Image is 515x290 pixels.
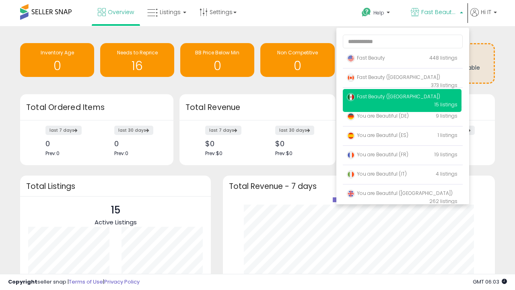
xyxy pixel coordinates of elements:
[347,190,355,198] img: uk.png
[431,82,457,89] span: 373 listings
[347,74,355,82] img: canada.png
[435,151,457,158] span: 19 listings
[347,93,440,100] span: Fast Beauty ([GEOGRAPHIC_DATA])
[355,1,404,26] a: Help
[20,43,94,77] a: Inventory Age 0
[45,126,82,135] label: last 7 days
[117,49,158,56] span: Needs to Reprice
[69,278,103,286] a: Terms of Use
[277,49,318,56] span: Non Competitive
[229,183,489,189] h3: Total Revenue - 7 days
[436,112,457,119] span: 9 listings
[436,170,457,177] span: 4 listings
[205,150,222,157] span: Prev: $0
[205,126,241,135] label: last 7 days
[45,139,91,148] div: 0
[347,112,409,119] span: You are Beautiful (DE)
[160,8,181,16] span: Listings
[185,102,330,113] h3: Total Revenue
[347,132,408,139] span: You are Beautiful (ES)
[108,8,134,16] span: Overview
[95,218,137,226] span: Active Listings
[180,43,254,77] a: BB Price Below Min 0
[347,54,385,61] span: Fast Beauty
[347,93,355,101] img: mexico.png
[184,59,250,72] h1: 0
[24,59,90,72] h1: 0
[347,170,407,177] span: You are Beautiful (IT)
[347,74,440,81] span: Fast Beauty ([GEOGRAPHIC_DATA])
[114,126,153,135] label: last 30 days
[26,183,205,189] h3: Total Listings
[275,150,293,157] span: Prev: $0
[114,150,128,157] span: Prev: 0
[481,8,491,16] span: Hi IT
[429,54,457,61] span: 448 listings
[45,150,60,157] span: Prev: 0
[347,190,453,197] span: You are Beautiful ([GEOGRAPHIC_DATA])
[264,59,330,72] h1: 0
[104,59,170,72] h1: 16
[275,139,321,148] div: $0
[421,8,457,16] span: Fast Beauty ([GEOGRAPHIC_DATA])
[347,151,355,159] img: france.png
[26,102,167,113] h3: Total Ordered Items
[8,278,140,286] div: seller snap | |
[195,49,239,56] span: BB Price Below Min
[347,132,355,140] img: spain.png
[95,203,137,218] p: 15
[100,43,174,77] a: Needs to Reprice 16
[260,43,334,77] a: Non Competitive 0
[41,49,74,56] span: Inventory Age
[347,112,355,120] img: germany.png
[347,170,355,178] img: italy.png
[104,278,140,286] a: Privacy Policy
[8,278,37,286] strong: Copyright
[205,139,251,148] div: $0
[347,151,408,158] span: You are Beautiful (FR)
[347,54,355,62] img: usa.png
[470,8,497,26] a: Hi IT
[275,126,314,135] label: last 30 days
[373,9,384,16] span: Help
[438,132,457,139] span: 1 listings
[114,139,159,148] div: 0
[429,198,457,205] span: 262 listings
[361,7,371,17] i: Get Help
[435,101,457,108] span: 15 listings
[473,278,507,286] span: 2025-08-18 06:03 GMT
